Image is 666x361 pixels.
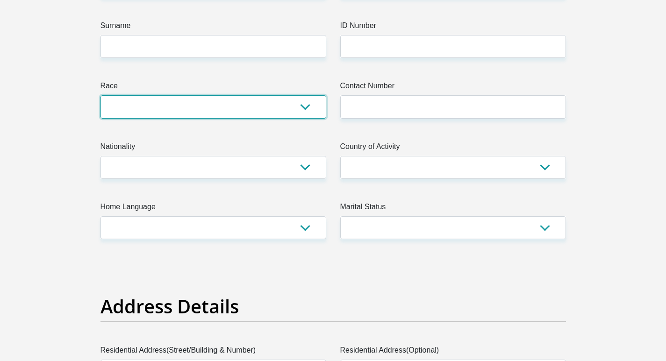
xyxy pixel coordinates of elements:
[340,141,566,156] label: Country of Activity
[100,345,326,360] label: Residential Address(Street/Building & Number)
[100,35,326,58] input: Surname
[340,345,566,360] label: Residential Address(Optional)
[100,141,326,156] label: Nationality
[340,35,566,58] input: ID Number
[100,80,326,95] label: Race
[100,20,326,35] label: Surname
[100,295,566,318] h2: Address Details
[340,80,566,95] label: Contact Number
[100,201,326,216] label: Home Language
[340,20,566,35] label: ID Number
[340,201,566,216] label: Marital Status
[340,95,566,118] input: Contact Number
